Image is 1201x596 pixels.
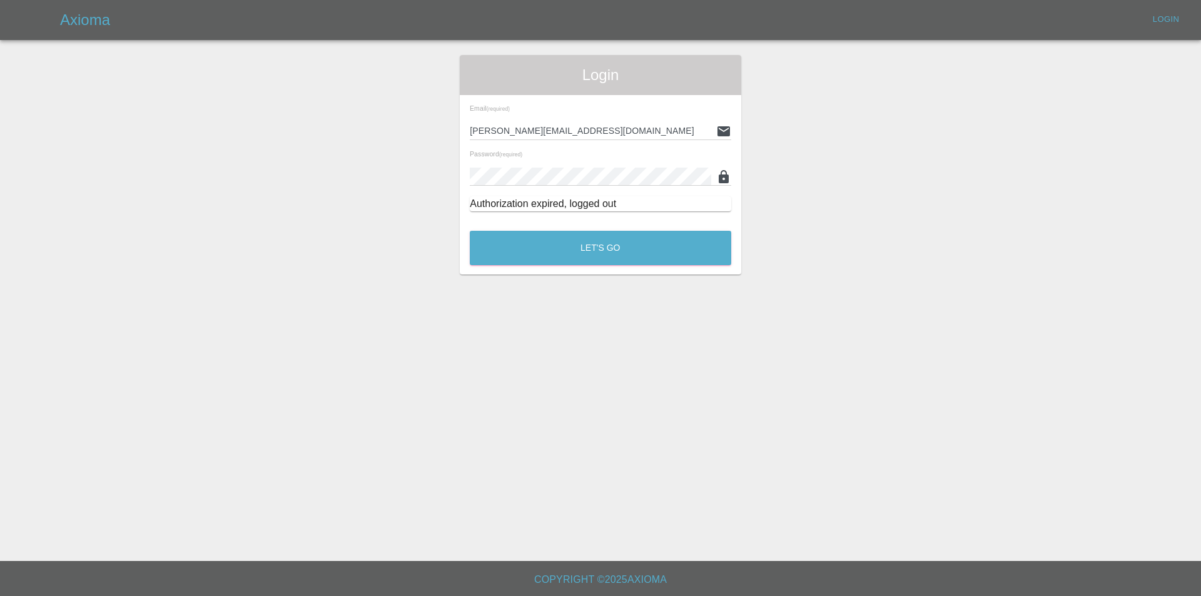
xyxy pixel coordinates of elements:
span: Email [470,104,510,112]
div: Authorization expired, logged out [470,196,731,211]
a: Login [1146,10,1186,29]
small: (required) [499,152,522,158]
h5: Axioma [60,10,110,30]
span: Login [470,65,731,85]
span: Password [470,150,522,158]
small: (required) [487,106,510,112]
button: Let's Go [470,231,731,265]
h6: Copyright © 2025 Axioma [10,571,1191,588]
